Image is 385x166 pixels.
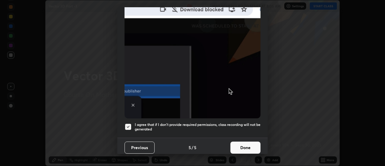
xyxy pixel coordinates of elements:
h4: 5 [189,144,191,151]
h5: I agree that if I don't provide required permissions, class recording will not be generated [135,122,260,132]
h4: / [192,144,193,151]
button: Done [230,142,260,154]
button: Previous [125,142,155,154]
h4: 5 [194,144,196,151]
